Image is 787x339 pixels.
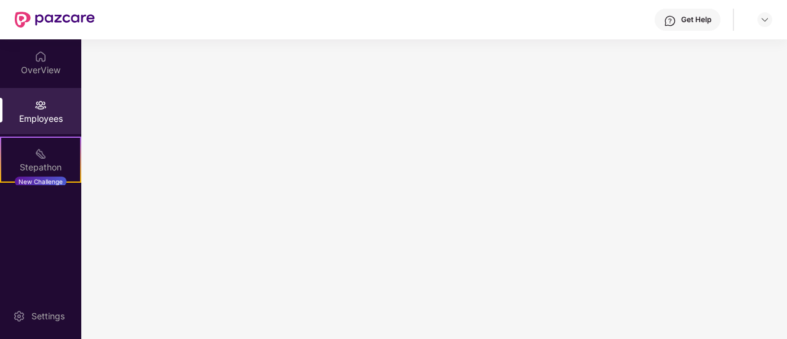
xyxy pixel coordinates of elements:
[15,177,67,186] div: New Challenge
[34,50,47,63] img: svg+xml;base64,PHN2ZyBpZD0iSG9tZSIgeG1sbnM9Imh0dHA6Ly93d3cudzMub3JnLzIwMDAvc3ZnIiB3aWR0aD0iMjAiIG...
[664,15,676,27] img: svg+xml;base64,PHN2ZyBpZD0iSGVscC0zMngzMiIgeG1sbnM9Imh0dHA6Ly93d3cudzMub3JnLzIwMDAvc3ZnIiB3aWR0aD...
[34,148,47,160] img: svg+xml;base64,PHN2ZyB4bWxucz0iaHR0cDovL3d3dy53My5vcmcvMjAwMC9zdmciIHdpZHRoPSIyMSIgaGVpZ2h0PSIyMC...
[760,15,770,25] img: svg+xml;base64,PHN2ZyBpZD0iRHJvcGRvd24tMzJ4MzIiIHhtbG5zPSJodHRwOi8vd3d3LnczLm9yZy8yMDAwL3N2ZyIgd2...
[13,310,25,322] img: svg+xml;base64,PHN2ZyBpZD0iU2V0dGluZy0yMHgyMCIgeG1sbnM9Imh0dHA6Ly93d3cudzMub3JnLzIwMDAvc3ZnIiB3aW...
[1,161,80,173] div: Stepathon
[34,99,47,111] img: svg+xml;base64,PHN2ZyBpZD0iRW1wbG95ZWVzIiB4bWxucz0iaHR0cDovL3d3dy53My5vcmcvMjAwMC9zdmciIHdpZHRoPS...
[28,310,68,322] div: Settings
[15,12,95,28] img: New Pazcare Logo
[681,15,711,25] div: Get Help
